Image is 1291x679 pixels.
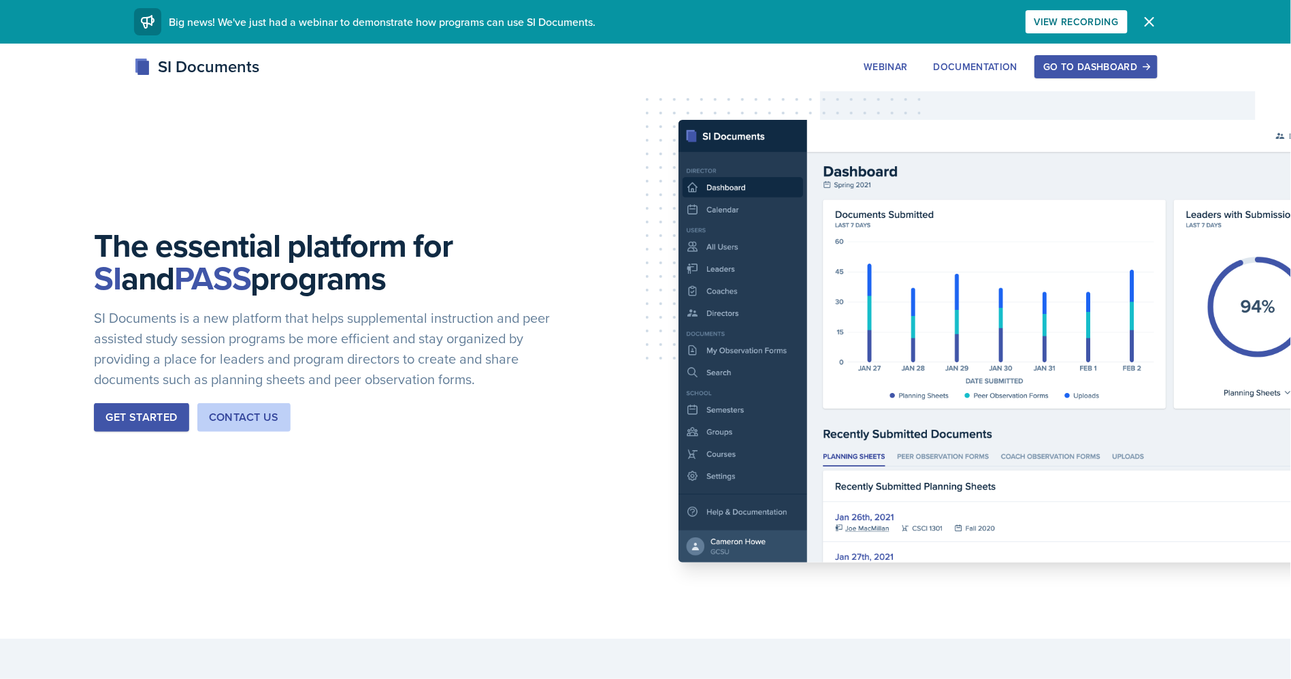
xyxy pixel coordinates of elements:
[855,55,916,78] button: Webinar
[197,403,291,432] button: Contact Us
[1043,61,1148,72] div: Go to Dashboard
[209,409,279,426] div: Contact Us
[94,403,189,432] button: Get Started
[105,409,177,426] div: Get Started
[864,61,907,72] div: Webinar
[134,54,260,79] div: SI Documents
[1034,16,1119,27] div: View Recording
[1026,10,1128,33] button: View Recording
[934,61,1018,72] div: Documentation
[169,14,596,29] span: Big news! We've just had a webinar to demonstrate how programs can use SI Documents.
[1034,55,1157,78] button: Go to Dashboard
[925,55,1027,78] button: Documentation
